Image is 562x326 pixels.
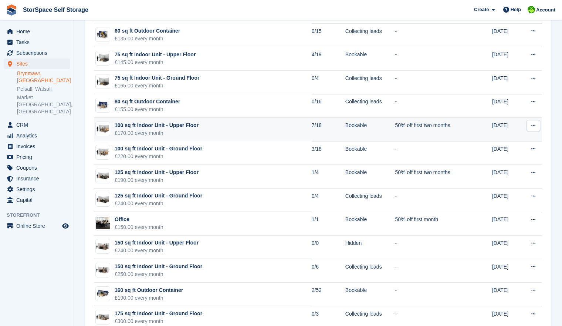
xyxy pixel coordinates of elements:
div: 150 sq ft Indoor Unit - Upper Floor [115,239,199,247]
td: - [395,283,470,306]
span: Help [511,6,521,13]
img: 100.jpg [96,147,110,158]
td: Hidden [345,236,395,259]
td: Bookable [345,118,395,142]
img: stora-icon-8386f47178a22dfd0bd8f6a31ec36ba5ce8667c1dd55bd0f319d3a0aa187defe.svg [6,4,17,16]
img: 75-sqft-unit.jpg [96,76,110,87]
div: £145.00 every month [115,59,196,66]
div: £190.00 every month [115,176,199,184]
td: [DATE] [492,165,521,189]
span: Invoices [16,141,61,152]
div: 100 sq ft Indoor Unit - Upper Floor [115,122,199,129]
div: 125 sq ft Indoor Unit - Upper Floor [115,169,199,176]
div: £135.00 every month [115,35,180,43]
span: Sites [16,59,61,69]
td: [DATE] [492,141,521,165]
div: £300.00 every month [115,317,202,325]
td: 50% off first two months [395,118,470,142]
td: - [395,189,470,212]
span: Insurance [16,173,61,184]
td: 4/19 [312,47,345,71]
a: menu [4,163,70,173]
a: menu [4,195,70,205]
a: menu [4,26,70,37]
img: 150.jpg [96,265,110,276]
div: £170.00 every month [115,129,199,137]
img: 10-ft-container.jpg [96,100,110,111]
td: 0/0 [312,236,345,259]
div: £150.00 every month [115,223,163,231]
span: Storefront [7,212,74,219]
a: menu [4,37,70,47]
img: 100-sqft-unit.jpg [96,123,110,134]
td: 50% off first two months [395,165,470,189]
td: Bookable [345,165,395,189]
td: [DATE] [492,189,521,212]
div: £240.00 every month [115,247,199,255]
td: Bookable [345,212,395,236]
td: [DATE] [492,71,521,94]
a: menu [4,130,70,141]
img: 150-sqft-unit.jpg [96,241,110,252]
div: 125 sq ft Indoor Unit - Ground Floor [115,192,202,200]
img: 20-ft-container.jpg [96,288,110,299]
div: 60 sq ft Outdoor Container [115,27,180,35]
span: Pricing [16,152,61,162]
td: Bookable [345,283,395,306]
td: [DATE] [492,283,521,306]
td: [DATE] [492,212,521,236]
td: 1/4 [312,165,345,189]
div: £250.00 every month [115,270,202,278]
a: Pelsall, Walsall [17,86,70,93]
td: Collecting leads [345,259,395,283]
img: TypicalOffice.jpg [96,217,110,229]
td: - [395,23,470,47]
td: 0/6 [312,259,345,283]
td: - [395,71,470,94]
span: Settings [16,184,61,194]
td: [DATE] [492,118,521,142]
a: menu [4,48,70,58]
div: Office [115,216,163,223]
td: Bookable [345,141,395,165]
img: 175-sqft-unit.jpg [96,312,110,323]
td: 1/1 [312,212,345,236]
td: Collecting leads [345,71,395,94]
div: 75 sq ft Indoor Unit - Upper Floor [115,51,196,59]
a: menu [4,221,70,231]
a: Preview store [61,222,70,230]
a: menu [4,141,70,152]
span: Account [536,6,555,14]
div: £165.00 every month [115,82,199,90]
div: £155.00 every month [115,106,180,113]
a: menu [4,184,70,194]
a: StorSpace Self Storage [20,4,91,16]
img: 75-sqft-unit.jpg [96,53,110,63]
td: [DATE] [492,236,521,259]
a: Market [GEOGRAPHIC_DATA], [GEOGRAPHIC_DATA] [17,94,70,115]
td: 0/4 [312,71,345,94]
a: menu [4,173,70,184]
td: 50% off first month [395,212,470,236]
td: [DATE] [492,94,521,118]
img: 60-sqft-container.jpg [96,29,110,40]
a: menu [4,59,70,69]
div: £220.00 every month [115,153,202,160]
td: 7/18 [312,118,345,142]
div: £240.00 every month [115,200,202,207]
div: 150 sq ft Indoor Unit - Ground Floor [115,263,202,270]
span: Subscriptions [16,48,61,58]
span: Home [16,26,61,37]
div: 160 sq ft Outdoor Container [115,286,183,294]
td: [DATE] [492,259,521,283]
div: 100 sq ft Indoor Unit - Ground Floor [115,145,202,153]
span: Create [474,6,489,13]
td: - [395,141,470,165]
td: Collecting leads [345,94,395,118]
td: 0/4 [312,189,345,212]
a: Brynmawr, [GEOGRAPHIC_DATA] [17,70,70,84]
span: Capital [16,195,61,205]
span: Coupons [16,163,61,173]
span: CRM [16,120,61,130]
td: - [395,94,470,118]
